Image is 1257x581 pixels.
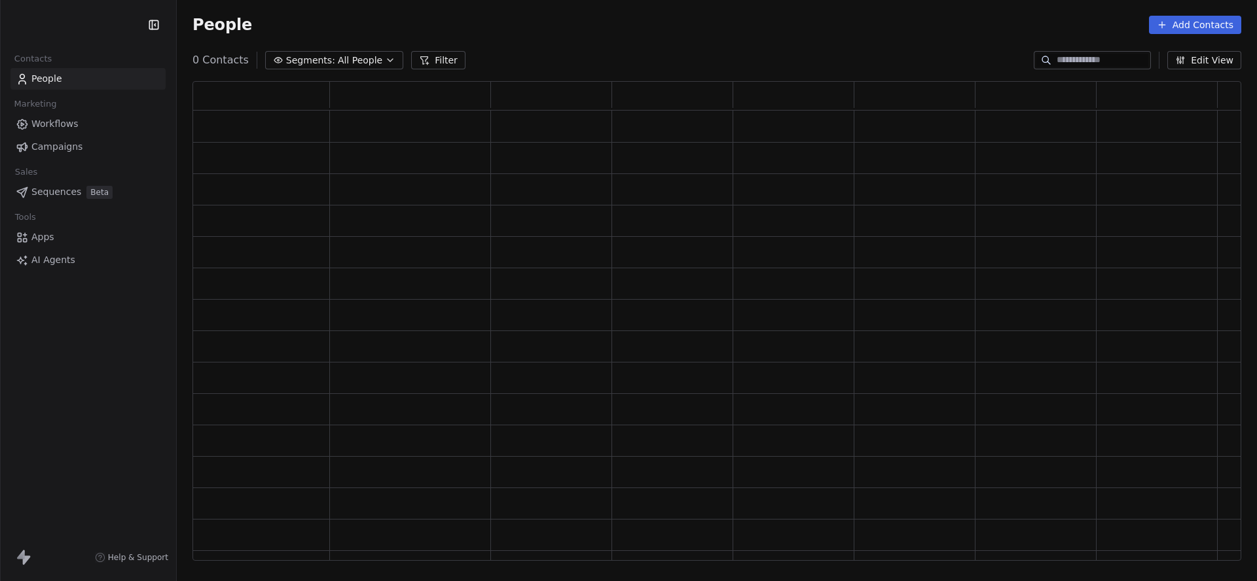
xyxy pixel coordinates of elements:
span: Apps [31,230,54,244]
button: Filter [411,51,465,69]
a: Help & Support [95,552,168,563]
span: Contacts [9,49,58,69]
span: People [192,15,252,35]
a: People [10,68,166,90]
span: Segments: [286,54,335,67]
span: Help & Support [108,552,168,563]
span: Workflows [31,117,79,131]
span: Campaigns [31,140,82,154]
span: All People [338,54,382,67]
a: AI Agents [10,249,166,271]
span: People [31,72,62,86]
span: Sequences [31,185,81,199]
span: 0 Contacts [192,52,249,68]
span: Beta [86,186,113,199]
a: Campaigns [10,136,166,158]
button: Edit View [1167,51,1241,69]
a: Apps [10,226,166,248]
button: Add Contacts [1149,16,1241,34]
span: Marketing [9,94,62,114]
span: Tools [9,207,41,227]
span: AI Agents [31,253,75,267]
span: Sales [9,162,43,182]
a: Workflows [10,113,166,135]
a: SequencesBeta [10,181,166,203]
